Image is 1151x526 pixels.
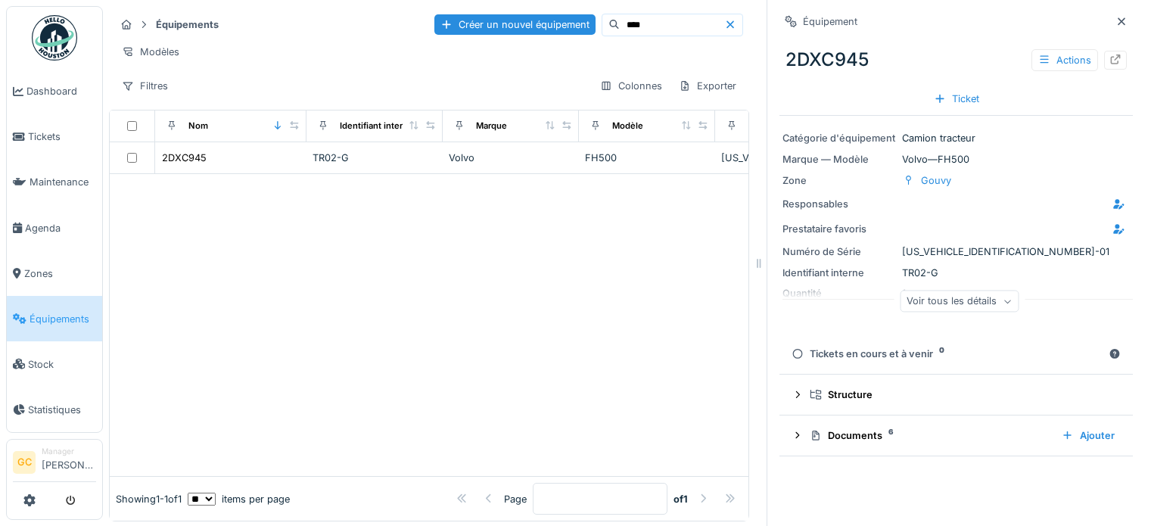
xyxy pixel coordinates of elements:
a: Maintenance [7,160,102,205]
div: Numéro de Série [782,244,896,259]
div: Catégorie d'équipement [782,131,896,145]
strong: of 1 [673,492,688,506]
div: Tickets en cours et à venir [792,347,1103,361]
div: Marque [476,120,507,132]
div: TR02-G [782,266,1130,280]
div: Responsables [782,197,896,211]
summary: Tickets en cours et à venir0 [785,340,1127,368]
div: [US_VEHICLE_IDENTIFICATION_NUMBER]-01 [721,151,845,165]
span: Tickets [28,129,96,144]
div: Page [504,492,527,506]
strong: Équipements [150,17,225,32]
a: Statistiques [7,387,102,432]
div: items per page [188,492,290,506]
div: Prestataire favoris [782,222,896,236]
div: Showing 1 - 1 of 1 [116,492,182,506]
div: Modèle [612,120,643,132]
div: Volvo — FH500 [782,152,1130,167]
li: [PERSON_NAME] [42,446,96,478]
div: Colonnes [593,75,669,97]
div: Exporter [672,75,743,97]
a: Zones [7,251,102,296]
summary: Structure [785,381,1127,409]
div: Actions [1031,49,1098,71]
div: Zone [782,173,896,188]
span: Statistiques [28,403,96,417]
div: Nom [188,120,208,132]
div: Identifiant interne [340,120,413,132]
div: TR02-G [313,151,437,165]
span: Équipements [30,312,96,326]
div: Ajouter [1056,425,1121,446]
div: Volvo [449,151,573,165]
div: Structure [810,387,1115,402]
div: Ticket [928,89,985,109]
li: GC [13,451,36,474]
a: Tickets [7,114,102,160]
div: Marque — Modèle [782,152,896,167]
div: Créer un nouvel équipement [434,14,596,35]
a: Agenda [7,205,102,251]
div: Camion tracteur [782,131,1130,145]
div: Manager [42,446,96,457]
div: Documents [810,428,1050,443]
div: [US_VEHICLE_IDENTIFICATION_NUMBER]-01 [782,244,1130,259]
div: Gouvy [921,173,951,188]
div: FH500 [585,151,709,165]
div: Voir tous les détails [900,291,1019,313]
div: Filtres [115,75,175,97]
summary: Documents6Ajouter [785,422,1127,450]
span: Zones [24,266,96,281]
a: Stock [7,341,102,387]
span: Dashboard [26,84,96,98]
div: Modèles [115,41,186,63]
a: Équipements [7,296,102,341]
img: Badge_color-CXgf-gQk.svg [32,15,77,61]
div: 2DXC945 [162,151,207,165]
div: Identifiant interne [782,266,896,280]
span: Agenda [25,221,96,235]
a: Dashboard [7,69,102,114]
div: Équipement [803,14,857,29]
span: Maintenance [30,175,96,189]
a: GC Manager[PERSON_NAME] [13,446,96,482]
span: Stock [28,357,96,372]
div: 2DXC945 [779,40,1133,79]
